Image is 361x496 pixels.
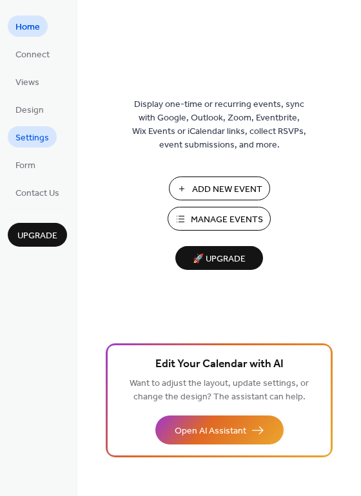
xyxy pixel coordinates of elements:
a: Connect [8,43,57,64]
span: Want to adjust the layout, update settings, or change the design? The assistant can help. [130,375,309,406]
span: Upgrade [17,229,57,243]
span: Open AI Assistant [175,424,246,438]
span: Form [15,159,35,173]
a: Contact Us [8,182,67,203]
span: Views [15,76,39,90]
button: Open AI Assistant [155,415,284,444]
a: Design [8,99,52,120]
span: 🚀 Upgrade [183,251,255,268]
span: Manage Events [191,213,263,227]
button: Manage Events [168,207,271,231]
span: Display one-time or recurring events, sync with Google, Outlook, Zoom, Eventbrite, Wix Events or ... [132,98,306,152]
span: Settings [15,131,49,145]
a: Settings [8,126,57,148]
a: Views [8,71,47,92]
button: 🚀 Upgrade [175,246,263,270]
span: Contact Us [15,187,59,200]
span: Design [15,104,44,117]
button: Add New Event [169,176,270,200]
span: Connect [15,48,50,62]
a: Form [8,154,43,175]
button: Upgrade [8,223,67,247]
a: Home [8,15,48,37]
span: Add New Event [192,183,262,196]
span: Edit Your Calendar with AI [155,356,284,374]
span: Home [15,21,40,34]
